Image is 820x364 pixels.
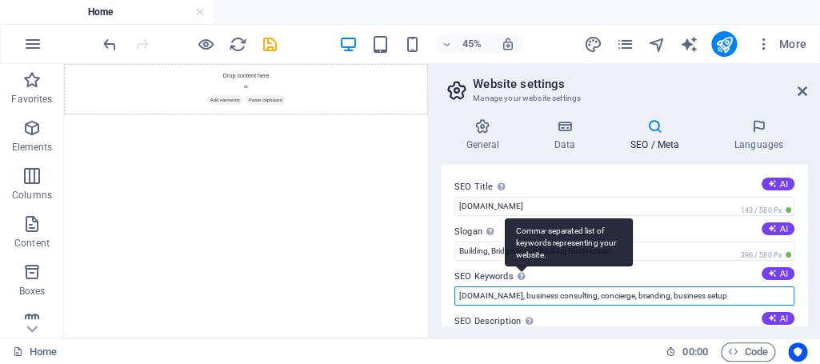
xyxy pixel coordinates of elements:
[710,118,807,152] h4: Languages
[606,118,710,152] h4: SEO / Meta
[666,342,708,362] h6: Session time
[454,178,794,197] label: SEO Title
[500,37,514,51] i: On resize automatically adjust zoom level to fit chosen device.
[788,342,807,362] button: Usercentrics
[454,222,794,242] label: Slogan
[505,218,633,266] div: Comma-separated list of keywords representing your website.
[228,34,247,54] button: reload
[762,267,794,280] button: SEO KeywordsComma-separated list of keywords representing your website.
[13,342,57,362] a: Home
[11,93,52,106] p: Favorites
[756,36,806,52] span: More
[454,267,794,286] label: SEO Keywords
[721,342,775,362] button: Code
[583,35,602,54] i: Design (Ctrl+Alt+Y)
[442,118,530,152] h4: General
[762,178,794,190] button: SEO Title
[583,34,602,54] button: design
[750,31,813,57] button: More
[454,312,794,331] label: SEO Description
[530,118,606,152] h4: Data
[737,250,794,261] span: 396 / 580 Px
[473,77,807,91] h2: Website settings
[458,34,484,54] h6: 45%
[679,34,698,54] button: text_generator
[14,237,50,250] p: Content
[12,189,52,202] p: Columns
[694,346,696,358] span: :
[101,35,119,54] i: Undo: Change keywords (Ctrl+Z)
[100,34,119,54] button: undo
[728,342,768,362] span: Code
[682,342,707,362] span: 00 00
[762,222,794,235] button: Slogan
[473,91,775,106] h3: Manage your website settings
[434,34,491,54] button: 45%
[711,31,737,57] button: publish
[737,205,794,216] span: 143 / 580 Px
[762,312,794,325] button: SEO Description
[19,285,46,298] p: Boxes
[647,34,666,54] button: navigator
[260,34,279,54] button: save
[454,242,794,261] input: Slogan...
[615,34,634,54] button: pages
[403,70,491,92] span: Paste clipboard
[318,70,397,92] span: Add elements
[12,141,53,154] p: Elements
